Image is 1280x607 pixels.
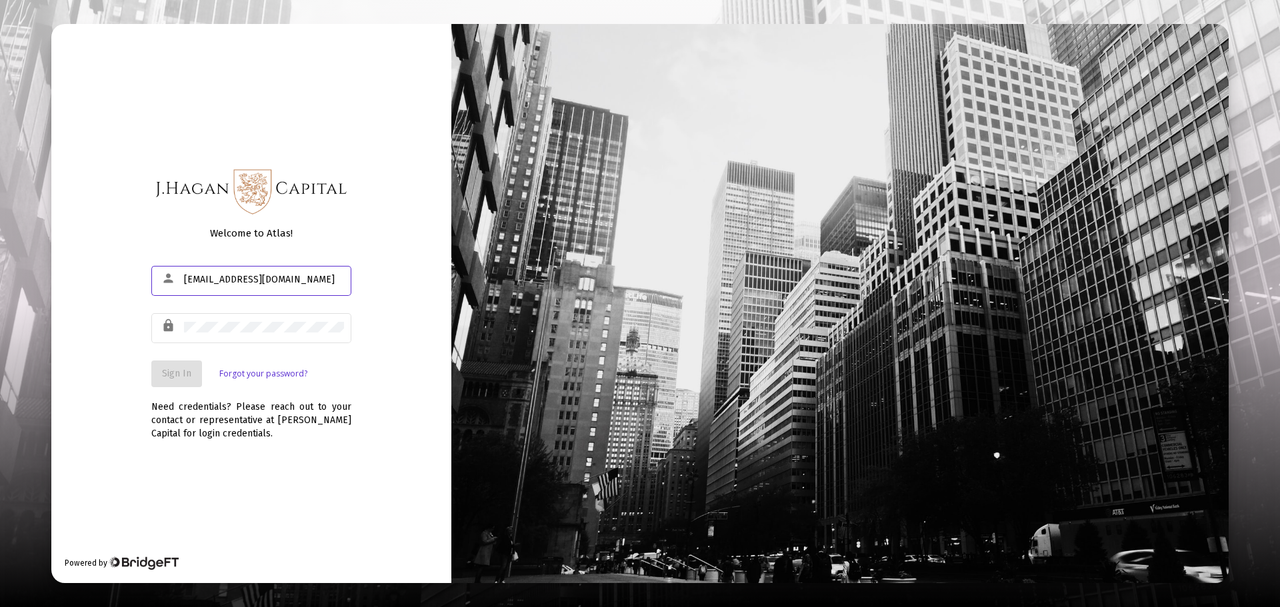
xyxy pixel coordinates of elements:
[162,368,191,379] span: Sign In
[184,275,344,285] input: Email or Username
[151,387,351,440] div: Need credentials? Please reach out to your contact or representative at [PERSON_NAME] Capital for...
[161,318,177,334] mat-icon: lock
[161,271,177,287] mat-icon: person
[219,367,307,380] a: Forgot your password?
[151,167,351,217] img: Logo
[151,227,351,240] div: Welcome to Atlas!
[65,556,179,570] div: Powered by
[151,360,202,387] button: Sign In
[109,556,179,570] img: Bridge Financial Technology Logo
